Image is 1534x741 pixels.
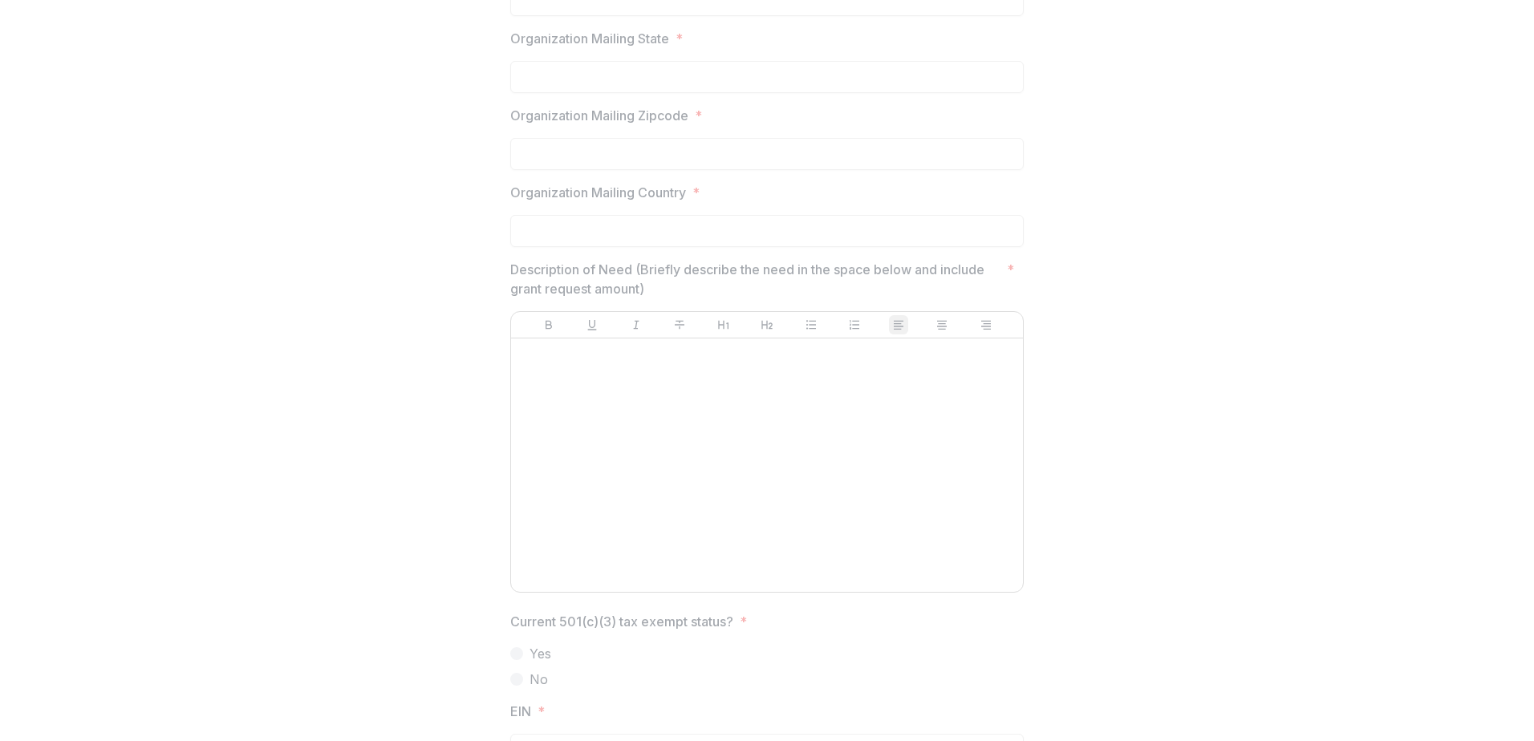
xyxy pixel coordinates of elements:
[845,315,864,334] button: Ordered List
[757,315,777,334] button: Heading 2
[889,315,908,334] button: Align Left
[539,315,558,334] button: Bold
[510,29,669,48] p: Organization Mailing State
[976,315,996,334] button: Align Right
[801,315,821,334] button: Bullet List
[510,106,688,125] p: Organization Mailing Zipcode
[932,315,952,334] button: Align Center
[714,315,733,334] button: Heading 1
[582,315,602,334] button: Underline
[627,315,646,334] button: Italicize
[510,260,1000,298] p: Description of Need (Briefly describe the need in the space below and include grant request amount)
[510,183,686,202] p: Organization Mailing Country
[670,315,689,334] button: Strike
[510,702,531,721] p: EIN
[530,644,551,663] span: Yes
[510,612,733,631] p: Current 501(c)(3) tax exempt status?
[530,670,548,689] span: No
